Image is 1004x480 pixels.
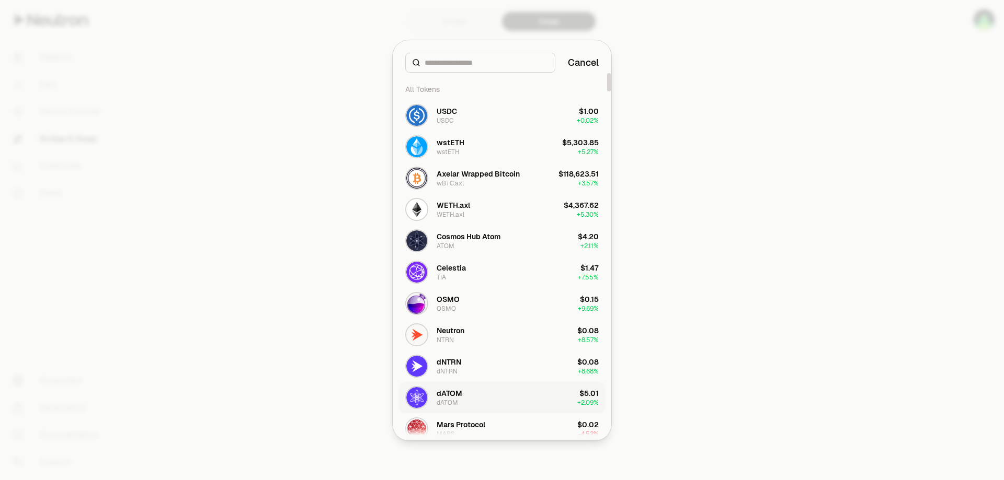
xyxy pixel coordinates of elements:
span: + 2.11% [580,242,599,250]
span: + 8.68% [578,367,599,376]
div: wstETH [437,137,464,148]
div: $4,367.62 [564,200,599,210]
button: Cancel [568,55,599,70]
div: Neutron [437,325,464,336]
div: Axelar Wrapped Bitcoin [437,169,520,179]
div: dATOM [437,388,462,399]
button: OSMO LogoOSMOOSMO$0.15+9.69% [399,288,605,319]
div: $0.08 [577,325,599,336]
div: $1.47 [580,263,599,273]
div: TIA [437,273,446,282]
div: $4.20 [578,231,599,242]
img: OSMO Logo [406,293,427,314]
div: NTRN [437,336,454,344]
span: + 8.57% [578,336,599,344]
img: WETH.axl Logo [406,199,427,220]
button: USDC LogoUSDCUSDC$1.00+0.02% [399,100,605,131]
div: Cosmos Hub Atom [437,231,500,242]
span: + 0.02% [577,116,599,125]
span: + 5.30% [577,210,599,219]
div: USDC [437,106,457,116]
div: $5.01 [579,388,599,399]
button: MARS LogoMars ProtocolMARS$0.02-4.52% [399,413,605,444]
div: $118,623.51 [558,169,599,179]
div: $1.00 [579,106,599,116]
img: dATOM Logo [406,387,427,408]
div: WETH.axl [437,210,464,219]
img: dNTRN Logo [406,356,427,377]
button: wstETH LogowstETHwstETH$5,303.85+5.27% [399,131,605,162]
div: dATOM [437,399,458,407]
div: Mars Protocol [437,419,485,430]
div: wstETH [437,148,460,156]
div: $0.15 [580,294,599,305]
div: dNTRN [437,367,458,376]
button: dATOM LogodATOMdATOM$5.01+2.09% [399,382,605,413]
img: wstETH Logo [406,136,427,157]
button: wBTC.axl LogoAxelar Wrapped BitcoinwBTC.axl$118,623.51+3.57% [399,162,605,194]
div: Celestia [437,263,466,273]
img: NTRN Logo [406,324,427,345]
img: ATOM Logo [406,230,427,251]
img: MARS Logo [406,418,427,439]
button: dNTRN LogodNTRNdNTRN$0.08+8.68% [399,350,605,382]
button: ATOM LogoCosmos Hub AtomATOM$4.20+2.11% [399,225,605,256]
span: + 9.69% [578,305,599,313]
span: + 2.09% [577,399,599,407]
div: wBTC.axl [437,179,464,188]
div: $5,303.85 [562,137,599,148]
button: NTRN LogoNeutronNTRN$0.08+8.57% [399,319,605,350]
div: $0.08 [577,357,599,367]
div: ATOM [437,242,454,250]
span: -4.52% [578,430,599,438]
div: WETH.axl [437,200,470,210]
div: OSMO [437,305,456,313]
div: MARS [437,430,455,438]
span: + 7.55% [578,273,599,282]
div: USDC [437,116,453,125]
img: USDC Logo [406,105,427,126]
div: dNTRN [437,357,461,367]
span: + 5.27% [578,148,599,156]
button: TIA LogoCelestiaTIA$1.47+7.55% [399,256,605,288]
button: WETH.axl LogoWETH.axlWETH.axl$4,367.62+5.30% [399,194,605,225]
div: $0.02 [577,419,599,430]
img: wBTC.axl Logo [406,168,427,189]
div: All Tokens [399,79,605,100]
img: TIA Logo [406,262,427,283]
span: + 3.57% [578,179,599,188]
div: OSMO [437,294,460,305]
